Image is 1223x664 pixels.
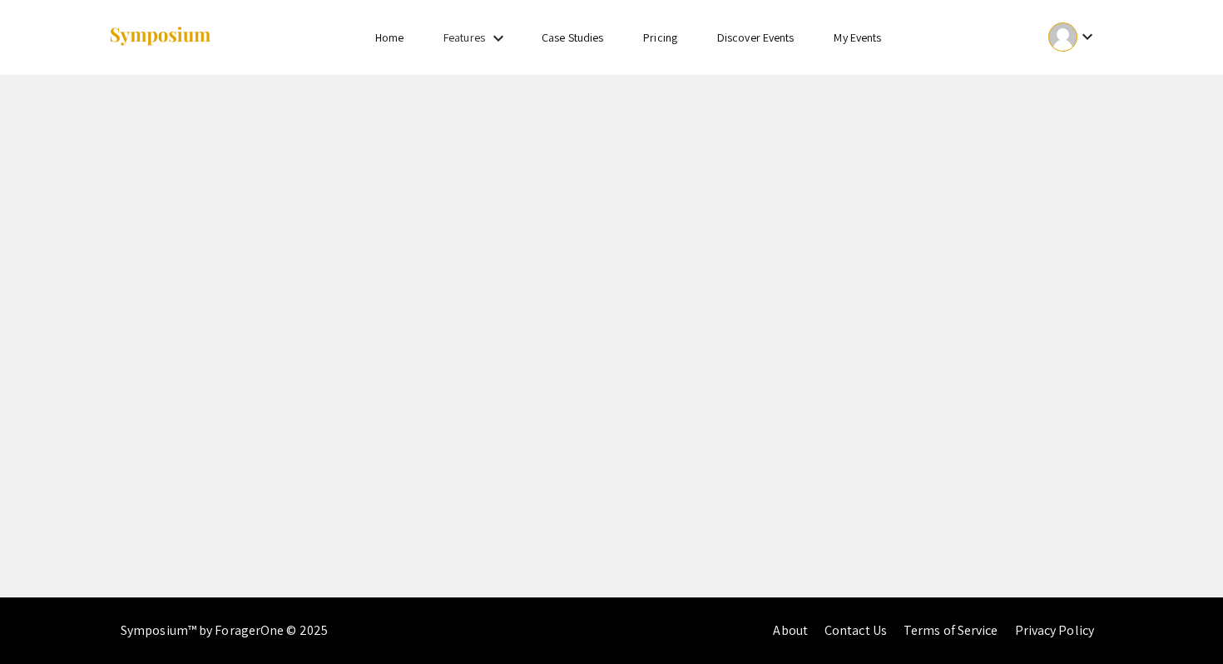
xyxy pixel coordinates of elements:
[1031,18,1115,56] button: Expand account dropdown
[121,597,328,664] div: Symposium™ by ForagerOne © 2025
[643,30,677,45] a: Pricing
[904,622,998,639] a: Terms of Service
[824,622,887,639] a: Contact Us
[773,622,808,639] a: About
[1015,622,1094,639] a: Privacy Policy
[834,30,881,45] a: My Events
[375,30,404,45] a: Home
[542,30,603,45] a: Case Studies
[443,30,485,45] a: Features
[717,30,795,45] a: Discover Events
[108,26,212,48] img: Symposium by ForagerOne
[488,28,508,48] mat-icon: Expand Features list
[1077,27,1097,47] mat-icon: Expand account dropdown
